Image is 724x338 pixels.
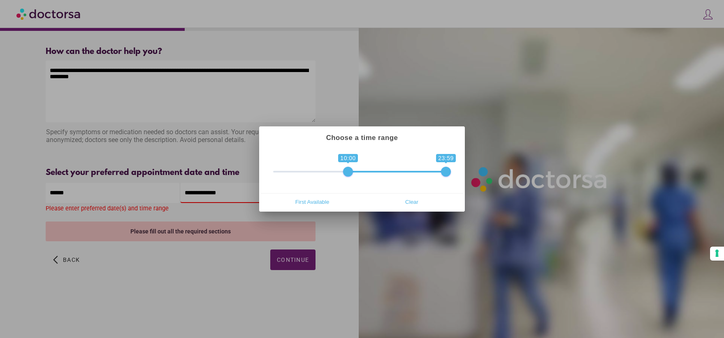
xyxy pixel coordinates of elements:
span: Clear [364,196,459,208]
button: Clear [362,195,462,208]
button: First Available [262,195,362,208]
strong: Choose a time range [326,134,398,142]
span: 23:59 [436,154,456,162]
span: First Available [265,196,360,208]
button: Your consent preferences for tracking technologies [710,247,724,261]
span: 10:00 [338,154,358,162]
